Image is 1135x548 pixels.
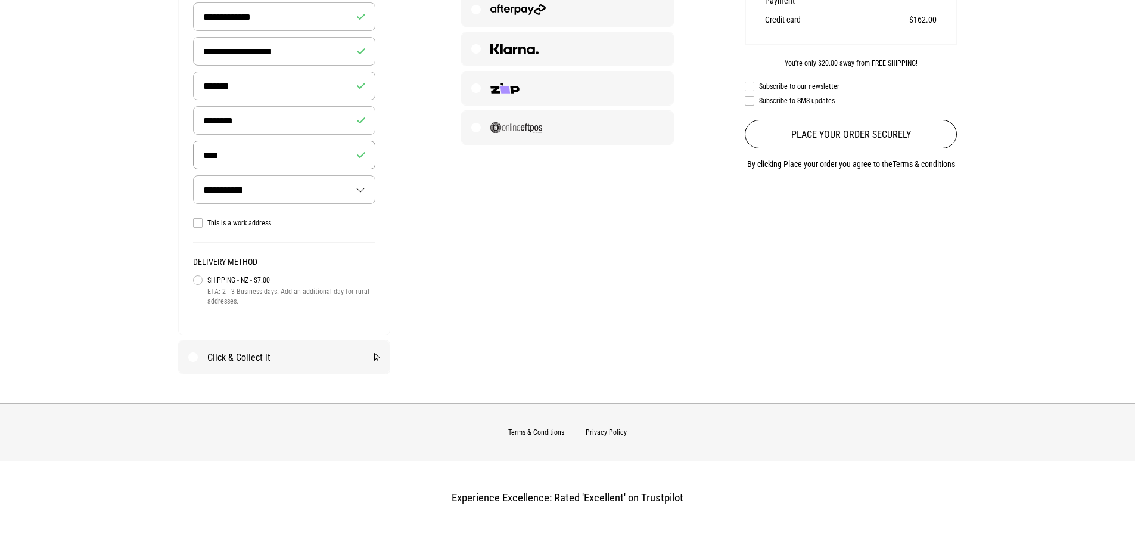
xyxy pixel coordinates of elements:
[490,83,520,94] img: Zip
[270,491,866,504] h3: Experience Excellence: Rated 'Excellent' on Trustpilot
[193,257,376,274] legend: Delivery Method
[193,218,376,228] label: This is a work address
[765,10,862,29] th: Credit card
[10,5,45,41] button: Open LiveChat chat widget
[179,340,390,374] label: Click & Collect it
[508,428,564,436] a: Terms & Conditions
[193,72,376,100] input: Suburb
[193,106,376,135] input: City
[745,82,957,91] label: Subscribe to our newsletter
[194,176,375,203] select: Country
[193,37,376,66] input: Street Address
[745,157,957,171] p: By clicking Place your order you agree to the
[490,44,539,54] img: Klarna
[193,141,376,169] input: Postcode
[862,10,937,29] td: $162.00
[745,120,957,148] button: Place your order securely
[745,96,957,106] label: Subscribe to SMS updates
[490,4,546,15] img: Afterpay
[586,428,627,436] a: Privacy Policy
[893,159,955,169] a: Terms & conditions
[745,59,957,67] div: You're only $20.00 away from FREE SHIPPING!
[490,122,542,133] img: Online EFTPOS
[193,2,376,31] input: Building Name (Optional)
[207,287,376,306] span: ETA: 2 - 3 Business days. Add an additional day for rural addresses.
[207,274,376,287] span: Shipping - NZ - $7.00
